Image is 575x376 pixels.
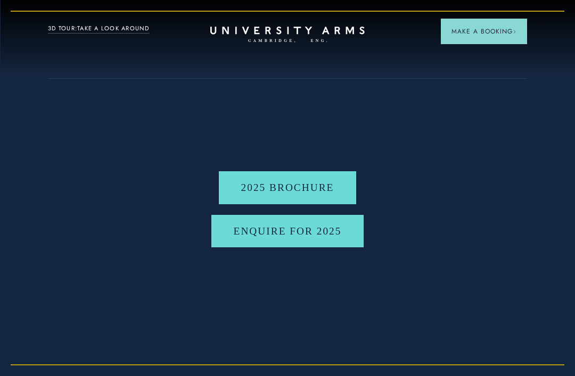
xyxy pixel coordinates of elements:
[513,30,516,34] img: Arrow icon
[451,27,516,36] span: Make a Booking
[210,27,365,43] a: Home
[48,24,150,34] a: 3D TOUR:TAKE A LOOK AROUND
[211,215,364,247] a: Enquire for 2025
[441,19,527,44] button: Make a BookingArrow icon
[219,171,357,204] a: 2025 BROCHURE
